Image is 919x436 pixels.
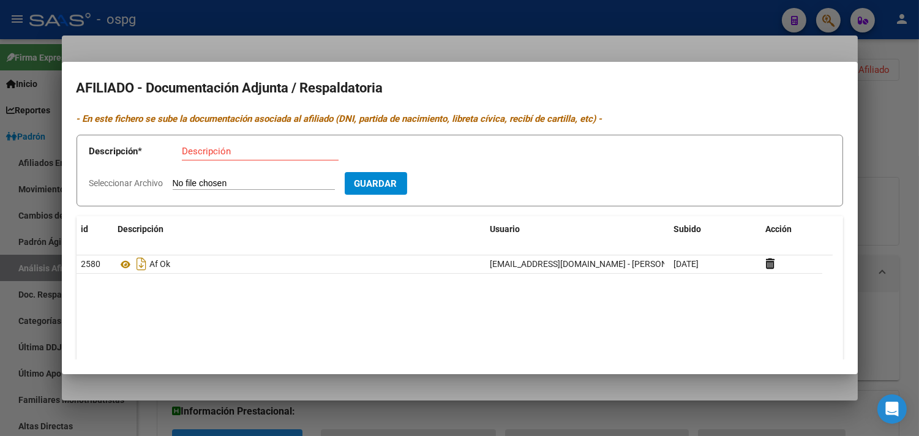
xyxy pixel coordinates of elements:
p: Descripción [89,145,182,159]
i: Descargar documento [134,254,150,274]
datatable-header-cell: Usuario [486,216,669,242]
datatable-header-cell: id [77,216,113,242]
span: [DATE] [674,259,699,269]
span: Acción [766,224,792,234]
button: Guardar [345,172,407,195]
span: Usuario [490,224,520,234]
span: Af Ok [150,260,171,269]
span: Guardar [354,178,397,189]
datatable-header-cell: Descripción [113,216,486,242]
div: Open Intercom Messenger [877,394,907,424]
span: [EMAIL_ADDRESS][DOMAIN_NAME] - [PERSON_NAME] [490,259,698,269]
datatable-header-cell: Acción [761,216,822,242]
span: Subido [674,224,702,234]
span: Descripción [118,224,164,234]
datatable-header-cell: Subido [669,216,761,242]
span: 2580 [81,259,101,269]
span: Seleccionar Archivo [89,178,163,188]
span: id [81,224,89,234]
h2: AFILIADO - Documentación Adjunta / Respaldatoria [77,77,843,100]
i: - En este fichero se sube la documentación asociada al afiliado (DNI, partida de nacimiento, libr... [77,113,602,124]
